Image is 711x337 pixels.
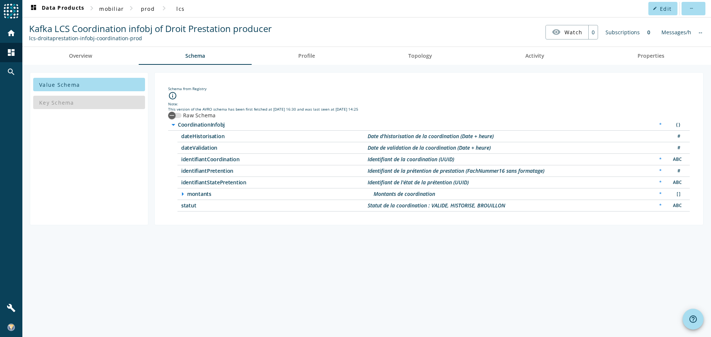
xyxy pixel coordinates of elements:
mat-icon: search [7,67,16,76]
i: info_outline [168,91,177,100]
button: Data Products [26,2,87,15]
div: String [669,202,684,210]
div: Number [669,144,684,152]
span: Overview [69,53,92,58]
button: mobiliar [96,2,127,15]
div: Description [368,145,491,150]
span: /montants [187,191,374,197]
mat-icon: help_outline [689,315,698,324]
mat-icon: dashboard [7,48,16,57]
div: Description [368,157,454,162]
span: Activity [525,53,544,58]
i: arrow_drop_down [169,120,178,129]
button: Edit [648,2,677,15]
button: prod [136,2,160,15]
div: Number [669,133,684,140]
div: String [669,179,684,187]
span: Schema [185,53,205,58]
mat-icon: visibility [552,28,561,36]
div: Description [374,191,435,197]
div: Note: [168,101,690,106]
mat-icon: dashboard [29,4,38,13]
mat-icon: build [7,303,16,312]
div: 0 [588,25,598,39]
span: Data Products [29,4,84,13]
div: Required [655,202,666,210]
span: mobiliar [99,5,124,12]
mat-icon: more_horiz [689,6,693,10]
i: arrow_right [178,190,187,198]
div: Messages/h [658,25,695,39]
div: Kafka Topic: lcs-droitaprestation-infobj-coordination-prod [29,35,272,42]
div: Subscriptions [602,25,644,39]
button: Value Schema [33,78,145,91]
span: prod [141,5,155,12]
span: lcs [176,5,185,12]
span: /statut [181,203,368,208]
span: Watch [564,26,582,39]
mat-icon: chevron_right [160,4,169,13]
div: Object [669,121,684,129]
label: Raw Schema [182,112,216,119]
div: Required [655,121,666,129]
div: Description [368,168,544,174]
div: Description [368,134,494,139]
span: Topology [408,53,432,58]
img: spoud-logo.svg [4,4,19,19]
div: Required [655,190,666,198]
span: /identifiantCoordination [181,157,368,162]
div: Number [669,167,684,175]
span: Properties [638,53,664,58]
div: 0 [644,25,654,39]
div: Description [368,203,505,208]
span: /identifiantPretention [181,168,368,174]
mat-icon: chevron_right [87,4,96,13]
span: Profile [298,53,315,58]
mat-icon: edit [653,6,657,10]
span: Edit [660,5,671,12]
span: Kafka LCS Coordination infobj of Droit Prestation producer [29,22,272,35]
button: Watch [546,25,588,39]
div: Array [669,190,684,198]
div: String [669,156,684,163]
div: Schema from Registry [168,86,690,91]
div: Required [655,179,666,187]
span: / [178,122,364,127]
div: This version of the AVRO schema has been first fetched at [DATE] 16:30 and was last seen at [DATE... [168,106,690,112]
mat-icon: home [7,29,16,38]
button: lcs [169,2,192,15]
div: Required [655,156,666,163]
div: Description [368,180,469,185]
div: No information [695,25,706,39]
img: ffa8d93ee1541495d74d0d79ea04cd7c [7,324,15,331]
div: Required [655,167,666,175]
span: Value Schema [39,81,80,88]
span: /dateHistorisation [181,134,368,139]
span: /dateValidation [181,145,368,150]
mat-icon: chevron_right [127,4,136,13]
span: /identifiantStatePretention [181,180,368,185]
